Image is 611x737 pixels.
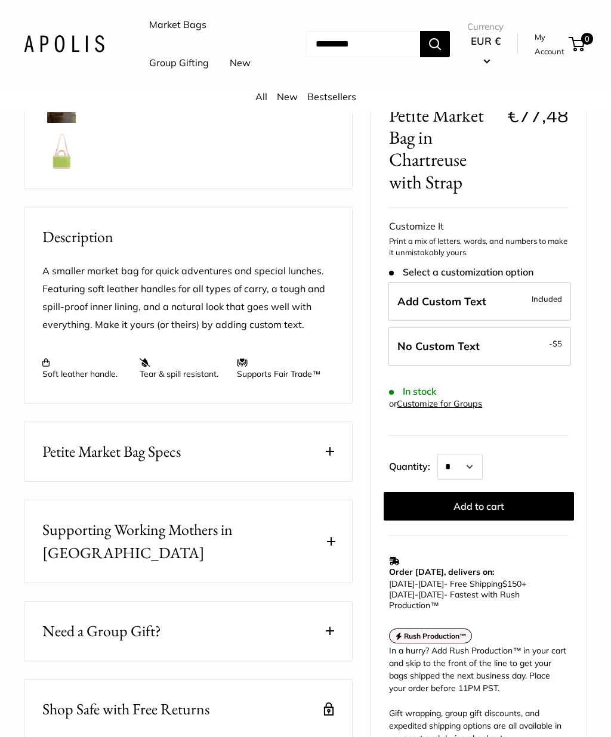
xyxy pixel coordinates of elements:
[388,327,571,367] label: Leave Blank
[277,91,298,103] a: New
[389,104,498,193] span: Petite Market Bag in Chartreuse with Strap
[389,578,415,589] span: [DATE]
[42,262,334,334] p: A smaller market bag for quick adventures and special lunches. Featuring soft leather handles for...
[389,236,569,259] p: Print a mix of letters, words, and numbers to make it unmistakably yours.
[42,132,81,171] img: Petite Market Bag in Chartreuse with Strap
[389,218,569,236] div: Customize It
[397,398,482,409] a: Customize for Groups
[40,130,83,173] a: Petite Market Bag in Chartreuse with Strap
[508,104,569,127] span: €77,48
[237,358,322,379] p: Supports Fair Trade™
[389,566,494,577] strong: Order [DATE], delivers on:
[532,292,562,306] span: Included
[24,422,352,481] button: Petite Market Bag Specs
[149,54,209,72] a: Group Gifting
[306,31,420,57] input: Search...
[581,33,593,45] span: 0
[230,54,251,72] a: New
[24,500,352,583] button: Supporting Working Mothers in [GEOGRAPHIC_DATA]
[415,589,418,600] span: -
[307,91,356,103] a: Bestsellers
[418,578,444,589] span: [DATE]
[384,492,574,521] button: Add to cart
[467,18,504,35] span: Currency
[502,578,521,589] span: $150
[553,339,562,349] span: $5
[549,337,562,351] span: -
[42,620,161,643] span: Need a Group Gift?
[389,589,415,600] span: [DATE]
[535,30,564,59] a: My Account
[24,602,352,661] button: Need a Group Gift?
[389,386,436,397] span: In stock
[388,282,571,321] label: Add Custom Text
[415,578,418,589] span: -
[404,631,467,640] strong: Rush Production™
[389,396,482,412] div: or
[42,225,334,249] h2: Description
[42,358,128,379] p: Soft leather handle.
[389,450,437,480] label: Quantity:
[389,589,520,611] span: - Fastest with Rush Production™
[42,518,322,565] span: Supporting Working Mothers in [GEOGRAPHIC_DATA]
[140,358,225,379] p: Tear & spill resistant.
[389,267,533,278] span: Select a customization option
[467,32,504,70] button: EUR €
[42,698,209,721] h2: Shop Safe with Free Returns
[389,578,563,611] p: - Free Shipping +
[42,440,181,463] span: Petite Market Bag Specs
[149,16,206,34] a: Market Bags
[471,35,501,47] span: EUR €
[418,589,444,600] span: [DATE]
[570,37,585,51] a: 0
[24,35,104,52] img: Apolis
[397,340,480,354] span: No Custom Text
[397,295,486,308] span: Add Custom Text
[420,31,450,57] button: Search
[255,91,267,103] a: All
